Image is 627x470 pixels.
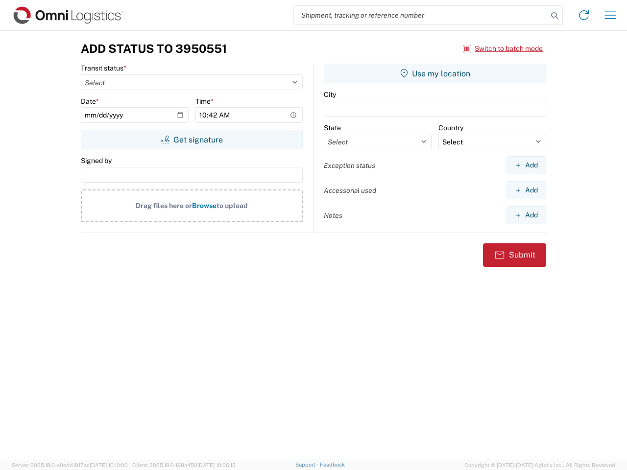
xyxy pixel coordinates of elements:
[132,462,236,468] span: Client: 2025.18.0-198a450
[217,202,248,210] span: to upload
[294,6,548,24] input: Shipment, tracking or reference number
[483,243,546,267] button: Submit
[506,181,546,199] button: Add
[324,161,375,170] label: Exception status
[195,97,214,106] label: Time
[464,461,615,470] span: Copyright © [DATE]-[DATE] Agistix Inc., All Rights Reserved
[506,156,546,174] button: Add
[324,211,342,220] label: Notes
[12,462,128,468] span: Server: 2025.18.0-a0edd1917ac
[197,462,236,468] span: [DATE] 10:06:13
[320,462,345,468] a: Feedback
[192,202,217,210] span: Browse
[463,41,543,57] button: Switch to batch mode
[81,42,227,56] h3: Add Status to 3950551
[324,90,336,99] label: City
[324,123,341,132] label: State
[81,97,99,106] label: Date
[81,130,303,149] button: Get signature
[81,156,112,165] label: Signed by
[81,64,126,72] label: Transit status
[136,202,192,210] span: Drag files here or
[438,123,463,132] label: Country
[295,462,320,468] a: Support
[506,206,546,224] button: Add
[90,462,128,468] span: [DATE] 10:10:00
[324,64,546,83] button: Use my location
[324,186,376,195] label: Accessorial used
